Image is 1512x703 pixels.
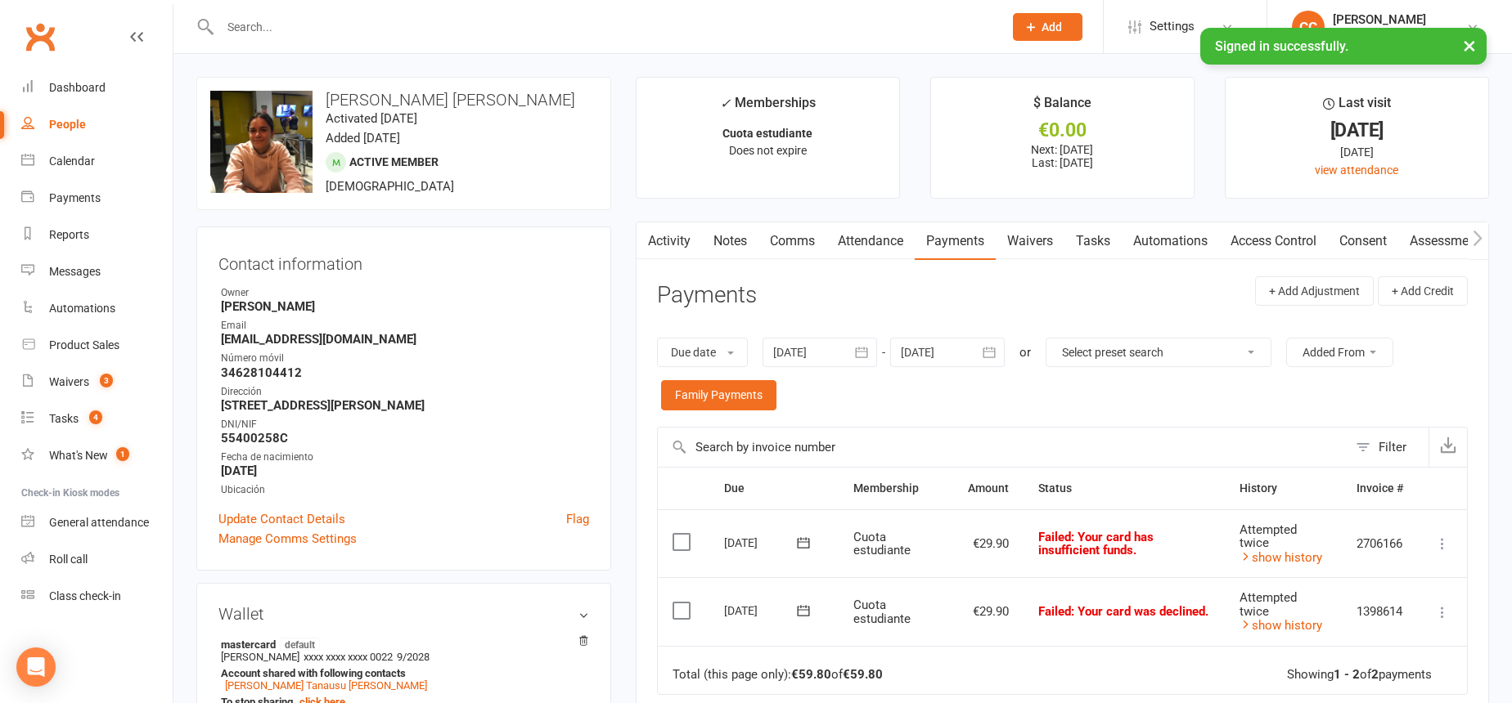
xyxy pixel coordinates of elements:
a: Access Control [1219,222,1328,260]
div: Automations [49,302,115,315]
div: €0.00 [946,122,1179,139]
div: Last visit [1323,92,1391,122]
span: Cuota estudiante [853,598,911,626]
strong: [DATE] [221,463,589,478]
span: Attempted twice [1240,522,1297,551]
a: People [21,106,173,143]
div: Showing of payments [1287,668,1432,682]
h3: [PERSON_NAME] [PERSON_NAME] [210,91,597,109]
div: Tasks [49,412,79,425]
a: Dashboard [21,69,173,106]
div: Fivo Gimnasio 24 horas [1333,27,1452,42]
input: Search by invoice number [658,428,1348,467]
span: [DEMOGRAPHIC_DATA] [326,179,454,194]
div: Messages [49,265,101,278]
span: xxxx xxxx xxxx 0022 [304,651,393,663]
i: ✓ [720,96,731,111]
a: Clubworx [20,16,61,57]
div: What's New [49,449,108,462]
div: People [49,118,86,131]
div: Número móvil [221,351,589,366]
div: [PERSON_NAME] [1333,12,1452,27]
span: : Your card was declined. [1071,604,1208,619]
a: Consent [1328,222,1398,260]
a: Automations [21,290,173,327]
h3: Wallet [218,605,589,623]
a: [PERSON_NAME] Tanausu [PERSON_NAME] [225,679,427,692]
strong: Account shared with following contacts [221,667,581,679]
a: Calendar [21,143,173,180]
span: Attempted twice [1240,590,1297,619]
th: Amount [953,468,1024,509]
strong: €59.80 [843,667,883,682]
a: Notes [702,222,758,260]
div: Payments [49,191,101,204]
a: Class kiosk mode [21,578,173,615]
span: 4 [89,410,102,424]
img: image1728501494.png [210,91,313,193]
div: Ubicación [221,482,589,498]
a: Tasks 4 [21,401,173,437]
div: or [1019,343,1031,362]
div: Dashboard [49,81,106,94]
div: Calendar [49,154,95,168]
button: × [1455,28,1484,63]
a: Automations [1122,222,1219,260]
span: Cuota estudiante [853,530,911,558]
th: History [1225,468,1342,509]
strong: €59.80 [791,667,831,682]
strong: 1 - 2 [1334,667,1360,682]
div: [DATE] [724,598,799,623]
button: Due date [657,338,748,367]
h3: Contact information [218,249,589,273]
strong: 2 [1371,667,1379,682]
div: Product Sales [49,338,119,351]
span: 3 [100,374,113,387]
div: [DATE] [1240,122,1474,139]
a: Waivers [996,222,1064,260]
a: show history [1240,618,1322,633]
div: Email [221,318,589,334]
span: : Your card has insufficient funds. [1038,530,1154,558]
p: Next: [DATE] Last: [DATE] [946,143,1179,169]
span: Add [1042,20,1062,34]
th: Status [1024,468,1225,509]
button: Add [1013,13,1082,41]
button: Filter [1348,428,1429,467]
a: show history [1240,550,1322,565]
a: Product Sales [21,327,173,364]
span: Failed [1038,604,1208,619]
span: default [280,638,320,651]
a: Messages [21,253,173,290]
span: Settings [1150,8,1195,45]
span: Does not expire [729,144,807,157]
strong: [EMAIL_ADDRESS][DOMAIN_NAME] [221,332,589,347]
td: €29.90 [953,577,1024,646]
button: + Add Credit [1378,276,1468,306]
td: 2706166 [1342,509,1418,578]
th: Invoice # [1342,468,1418,509]
td: €29.90 [953,509,1024,578]
a: Payments [21,180,173,217]
strong: mastercard [221,638,581,651]
span: 1 [116,447,129,461]
a: General attendance kiosk mode [21,504,173,541]
div: Filter [1379,437,1406,457]
div: Total (this page only): of [673,668,883,682]
a: Waivers 3 [21,364,173,401]
div: Owner [221,285,589,301]
a: Roll call [21,541,173,578]
th: Due [709,468,839,509]
div: DNI/NIF [221,417,589,432]
button: Added From [1286,338,1393,367]
a: What's New1 [21,437,173,474]
a: Activity [637,222,702,260]
a: Tasks [1064,222,1122,260]
strong: 34628104412 [221,365,589,380]
div: Waivers [49,375,89,388]
span: 9/2028 [397,651,430,663]
span: Failed [1038,530,1154,558]
strong: [PERSON_NAME] [221,299,589,314]
button: + Add Adjustment [1255,276,1374,306]
div: [DATE] [1240,143,1474,161]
